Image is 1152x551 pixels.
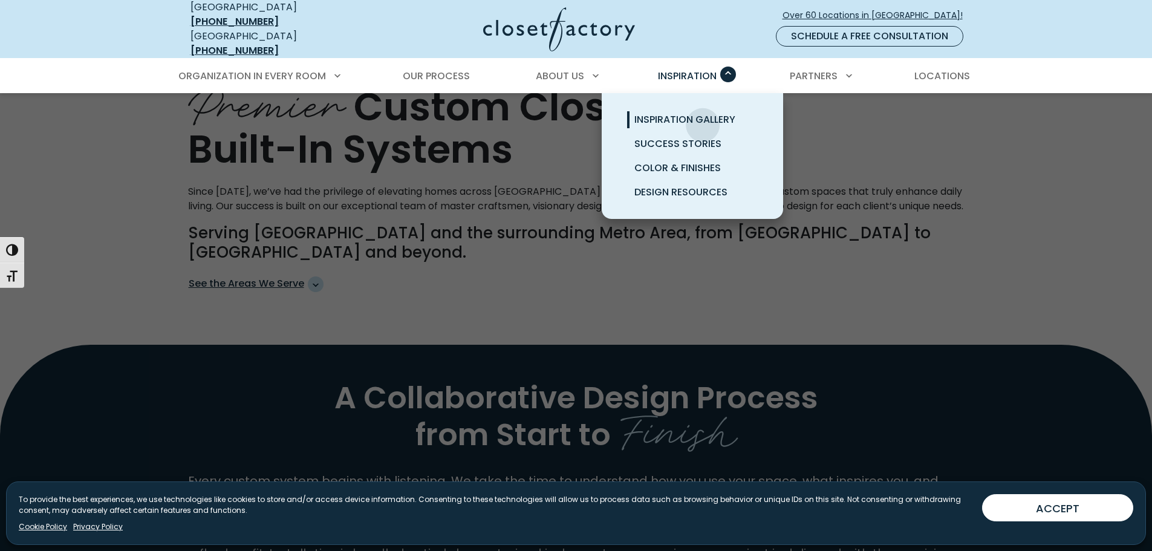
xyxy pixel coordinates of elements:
[178,69,326,83] span: Organization in Every Room
[658,69,717,83] span: Inspiration
[782,5,973,26] a: Over 60 Locations in [GEOGRAPHIC_DATA]!
[982,494,1133,521] button: ACCEPT
[190,44,279,57] a: [PHONE_NUMBER]
[19,521,67,532] a: Cookie Policy
[536,69,584,83] span: About Us
[634,161,721,175] span: Color & Finishes
[190,15,279,28] a: [PHONE_NUMBER]
[19,494,972,516] p: To provide the best experiences, we use technologies like cookies to store and/or access device i...
[914,69,970,83] span: Locations
[783,9,972,22] span: Over 60 Locations in [GEOGRAPHIC_DATA]!
[190,29,366,58] div: [GEOGRAPHIC_DATA]
[634,137,721,151] span: Success Stories
[170,59,983,93] nav: Primary Menu
[602,93,783,219] ul: Inspiration submenu
[403,69,470,83] span: Our Process
[776,26,963,47] a: Schedule a Free Consultation
[790,69,838,83] span: Partners
[73,521,123,532] a: Privacy Policy
[634,112,735,126] span: Inspiration Gallery
[483,7,635,51] img: Closet Factory Logo
[634,185,727,199] span: Design Resources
